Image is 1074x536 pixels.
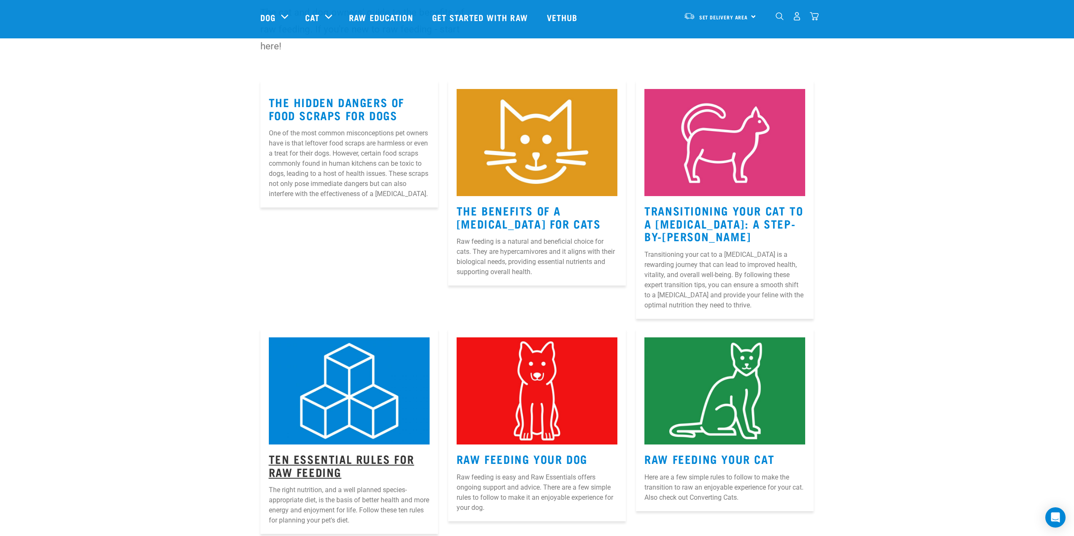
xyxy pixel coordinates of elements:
img: Instagram_Core-Brand_Wildly-Good-Nutrition-2.jpg [457,89,617,196]
a: The Benefits Of A [MEDICAL_DATA] For Cats [457,207,601,226]
a: Vethub [538,0,588,34]
a: Dog [260,11,276,24]
a: Raw Feeding Your Dog [457,455,587,462]
span: Set Delivery Area [699,16,748,19]
img: 2.jpg [457,337,617,444]
p: One of the most common misconceptions pet owners have is that leftover food scraps are harmless o... [269,128,430,199]
a: Ten Essential Rules for Raw Feeding [269,455,414,475]
img: van-moving.png [684,12,695,20]
p: Raw feeding is a natural and beneficial choice for cats. They are hypercarnivores and it aligns w... [457,237,617,277]
img: home-icon@2x.png [810,12,819,21]
a: Raw Feeding Your Cat [644,455,774,462]
a: Get started with Raw [424,0,538,34]
a: Cat [305,11,319,24]
img: 3.jpg [644,337,805,444]
a: The Hidden Dangers of Food Scraps for Dogs [269,99,405,118]
img: home-icon-1@2x.png [776,12,784,20]
a: Raw Education [341,0,423,34]
a: Transitioning Your Cat to a [MEDICAL_DATA]: A Step-by-[PERSON_NAME] [644,207,803,239]
img: user.png [793,12,801,21]
img: Instagram_Core-Brand_Wildly-Good-Nutrition-13.jpg [644,89,805,196]
p: Here are a few simple rules to follow to make the transition to raw an enjoyable experience for y... [644,472,805,503]
div: Open Intercom Messenger [1045,507,1066,528]
p: Raw feeding is easy and Raw Essentials offers ongoing support and advice. There are a few simple ... [457,472,617,513]
img: 1.jpg [269,337,430,444]
p: The right nutrition, and a well planned species-appropriate diet, is the basis of better health a... [269,485,430,525]
p: Transitioning your cat to a [MEDICAL_DATA] is a rewarding journey that can lead to improved healt... [644,250,805,310]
